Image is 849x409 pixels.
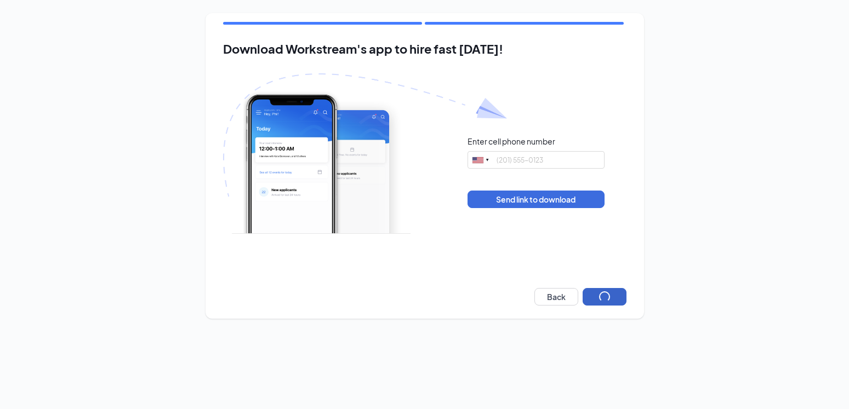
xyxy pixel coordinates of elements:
img: Download Workstream's app with paper plane [223,73,507,234]
input: (201) 555-0123 [468,151,605,169]
button: Send link to download [468,191,605,208]
button: Back [534,288,578,306]
div: Enter cell phone number [468,136,555,147]
div: United States: +1 [468,152,493,168]
h2: Download Workstream's app to hire fast [DATE]! [223,42,626,56]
